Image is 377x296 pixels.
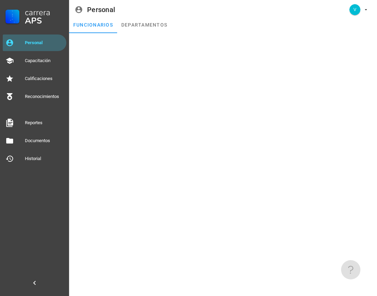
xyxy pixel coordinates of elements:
div: Historial [25,156,64,161]
div: avatar [349,4,360,15]
a: Historial [3,150,66,167]
a: Capacitación [3,52,66,69]
a: funcionarios [69,17,117,33]
div: Carrera [25,8,64,17]
div: Documentos [25,138,64,144]
div: Reconocimientos [25,94,64,99]
div: Personal [25,40,64,46]
a: Documentos [3,132,66,149]
div: Personal [87,6,115,13]
a: departamentos [117,17,171,33]
a: Calificaciones [3,70,66,87]
a: Reconocimientos [3,88,66,105]
div: APS [25,17,64,25]
a: Reportes [3,115,66,131]
div: Capacitación [25,58,64,63]
div: Reportes [25,120,64,126]
div: Calificaciones [25,76,64,81]
a: Personal [3,34,66,51]
button: avatar [345,3,371,16]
